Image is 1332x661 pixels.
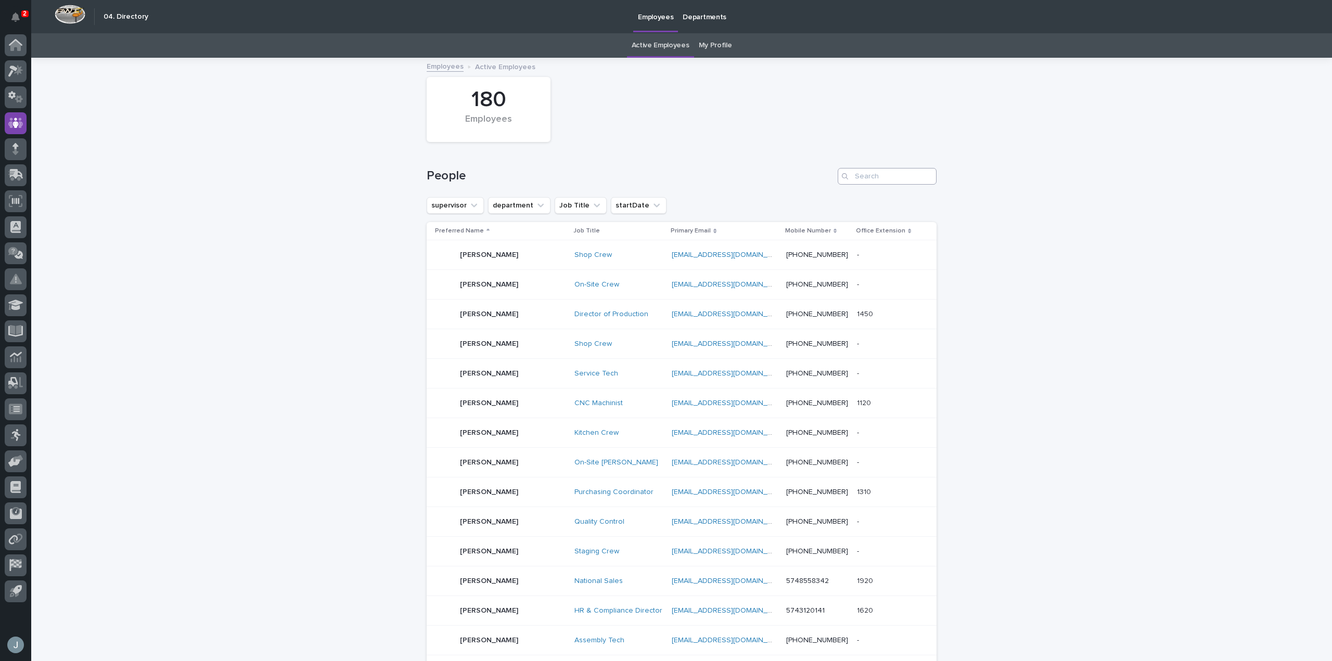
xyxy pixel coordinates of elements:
[427,388,937,418] tr: [PERSON_NAME]CNC Machinist [EMAIL_ADDRESS][DOMAIN_NAME] [PHONE_NUMBER]11201120
[857,397,873,408] p: 1120
[574,547,619,556] a: Staging Crew
[460,547,518,556] p: [PERSON_NAME]
[573,225,600,237] p: Job Title
[611,197,667,214] button: startDate
[460,606,518,615] p: [PERSON_NAME]
[460,399,518,408] p: [PERSON_NAME]
[427,240,937,270] tr: [PERSON_NAME]Shop Crew [EMAIL_ADDRESS][DOMAIN_NAME] [PHONE_NUMBER]--
[672,281,789,288] a: [EMAIL_ADDRESS][DOMAIN_NAME]
[460,488,518,497] p: [PERSON_NAME]
[857,515,861,526] p: -
[672,399,789,407] a: [EMAIL_ADDRESS][DOMAIN_NAME]
[857,604,875,615] p: 1620
[672,488,789,496] a: [EMAIL_ADDRESS][DOMAIN_NAME]
[460,280,518,289] p: [PERSON_NAME]
[427,197,484,214] button: supervisor
[104,12,148,21] h2: 04. Directory
[857,308,875,319] p: 1450
[444,87,533,113] div: 180
[786,459,848,466] a: [PHONE_NUMBER]
[435,225,484,237] p: Preferred Name
[23,10,27,17] p: 2
[857,456,861,467] p: -
[574,517,624,526] a: Quality Control
[427,566,937,596] tr: [PERSON_NAME]National Sales [EMAIL_ADDRESS][DOMAIN_NAME] 574855834219201920
[5,6,27,28] button: Notifications
[672,637,789,644] a: [EMAIL_ADDRESS][DOMAIN_NAME]
[786,340,848,347] a: [PHONE_NUMBER]
[672,577,789,585] a: [EMAIL_ADDRESS][DOMAIN_NAME]
[699,33,732,58] a: My Profile
[856,225,905,237] p: Office Extension
[427,300,937,329] tr: [PERSON_NAME]Director of Production [EMAIL_ADDRESS][DOMAIN_NAME] [PHONE_NUMBER]14501450
[460,577,518,586] p: [PERSON_NAME]
[857,249,861,260] p: -
[786,429,848,436] a: [PHONE_NUMBER]
[857,575,875,586] p: 1920
[786,370,848,377] a: [PHONE_NUMBER]
[475,60,535,72] p: Active Employees
[857,338,861,348] p: -
[671,225,711,237] p: Primary Email
[857,486,873,497] p: 1310
[574,399,623,408] a: CNC Machinist
[672,548,789,555] a: [EMAIL_ADDRESS][DOMAIN_NAME]
[672,370,789,377] a: [EMAIL_ADDRESS][DOMAIN_NAME]
[427,359,937,388] tr: [PERSON_NAME]Service Tech [EMAIL_ADDRESS][DOMAIN_NAME] [PHONE_NUMBER]--
[488,197,550,214] button: department
[574,340,612,348] a: Shop Crew
[857,278,861,289] p: -
[460,340,518,348] p: [PERSON_NAME]
[444,114,533,136] div: Employees
[574,251,612,260] a: Shop Crew
[857,545,861,556] p: -
[786,607,825,614] a: 5743120141
[5,634,27,656] button: users-avatar
[857,634,861,645] p: -
[427,448,937,477] tr: [PERSON_NAME]On-Site [PERSON_NAME] [EMAIL_ADDRESS][DOMAIN_NAME] [PHONE_NUMBER]--
[55,5,85,24] img: Workspace Logo
[786,251,848,258] a: [PHONE_NUMBER]
[786,488,848,496] a: [PHONE_NUMBER]
[427,537,937,566] tr: [PERSON_NAME]Staging Crew [EMAIL_ADDRESS][DOMAIN_NAME] [PHONE_NUMBER]--
[574,488,654,497] a: Purchasing Coordinator
[427,596,937,626] tr: [PERSON_NAME]HR & Compliance Director [EMAIL_ADDRESS][DOMAIN_NAME] 574312014116201620
[838,168,937,185] input: Search
[13,12,27,29] div: Notifications2
[574,577,623,586] a: National Sales
[427,329,937,359] tr: [PERSON_NAME]Shop Crew [EMAIL_ADDRESS][DOMAIN_NAME] [PHONE_NUMBER]--
[786,577,829,585] a: 5748558342
[785,225,831,237] p: Mobile Number
[460,369,518,378] p: [PERSON_NAME]
[574,606,662,615] a: HR & Compliance Director
[786,548,848,555] a: [PHONE_NUMBER]
[427,626,937,655] tr: [PERSON_NAME]Assembly Tech [EMAIL_ADDRESS][DOMAIN_NAME] [PHONE_NUMBER]--
[574,369,618,378] a: Service Tech
[555,197,607,214] button: Job Title
[672,607,789,614] a: [EMAIL_ADDRESS][DOMAIN_NAME]
[574,429,619,437] a: Kitchen Crew
[632,33,689,58] a: Active Employees
[857,426,861,437] p: -
[427,507,937,537] tr: [PERSON_NAME]Quality Control [EMAIL_ADDRESS][DOMAIN_NAME] [PHONE_NUMBER]--
[460,458,518,467] p: [PERSON_NAME]
[574,458,658,467] a: On-Site [PERSON_NAME]
[672,518,789,525] a: [EMAIL_ADDRESS][DOMAIN_NAME]
[427,270,937,300] tr: [PERSON_NAME]On-Site Crew [EMAIL_ADDRESS][DOMAIN_NAME] [PHONE_NUMBER]--
[672,251,789,258] a: [EMAIL_ADDRESS][DOMAIN_NAME]
[460,517,518,526] p: [PERSON_NAME]
[672,429,789,436] a: [EMAIL_ADDRESS][DOMAIN_NAME]
[786,518,848,525] a: [PHONE_NUMBER]
[460,636,518,645] p: [PERSON_NAME]
[786,281,848,288] a: [PHONE_NUMBER]
[460,310,518,319] p: [PERSON_NAME]
[427,169,834,184] h1: People
[672,310,789,318] a: [EMAIL_ADDRESS][DOMAIN_NAME]
[786,399,848,407] a: [PHONE_NUMBER]
[672,340,789,347] a: [EMAIL_ADDRESS][DOMAIN_NAME]
[427,60,464,72] a: Employees
[672,459,789,466] a: [EMAIL_ADDRESS][DOMAIN_NAME]
[427,477,937,507] tr: [PERSON_NAME]Purchasing Coordinator [EMAIL_ADDRESS][DOMAIN_NAME] [PHONE_NUMBER]13101310
[857,367,861,378] p: -
[460,429,518,437] p: [PERSON_NAME]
